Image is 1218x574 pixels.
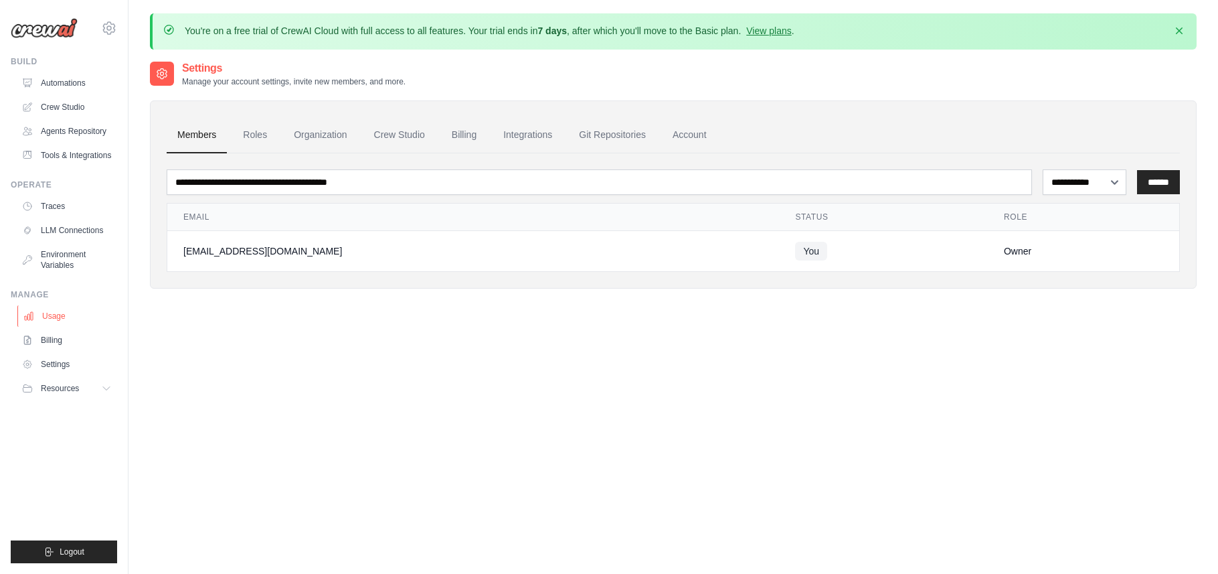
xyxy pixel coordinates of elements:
[16,96,117,118] a: Crew Studio
[795,242,827,261] span: You
[662,117,717,153] a: Account
[746,25,791,36] a: View plans
[1004,244,1163,258] div: Owner
[11,541,117,563] button: Logout
[232,117,278,153] a: Roles
[493,117,563,153] a: Integrations
[11,289,117,300] div: Manage
[41,383,79,394] span: Resources
[16,330,117,351] a: Billing
[16,196,117,217] a: Traces
[16,145,117,166] a: Tools & Integrations
[363,117,436,153] a: Crew Studio
[16,354,117,375] a: Settings
[185,24,794,38] p: You're on a free trial of CrewAI Cloud with full access to all features. Your trial ends in , aft...
[183,244,763,258] div: [EMAIL_ADDRESS][DOMAIN_NAME]
[16,72,117,94] a: Automations
[16,121,117,142] a: Agents Repository
[17,305,118,327] a: Usage
[11,180,117,190] div: Operate
[283,117,357,153] a: Organization
[441,117,487,153] a: Billing
[988,204,1179,231] th: Role
[568,117,657,153] a: Git Repositories
[16,244,117,276] a: Environment Variables
[60,547,84,557] span: Logout
[167,204,779,231] th: Email
[182,60,406,76] h2: Settings
[779,204,987,231] th: Status
[11,18,78,38] img: Logo
[16,378,117,399] button: Resources
[537,25,567,36] strong: 7 days
[167,117,227,153] a: Members
[182,76,406,87] p: Manage your account settings, invite new members, and more.
[16,220,117,241] a: LLM Connections
[11,56,117,67] div: Build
